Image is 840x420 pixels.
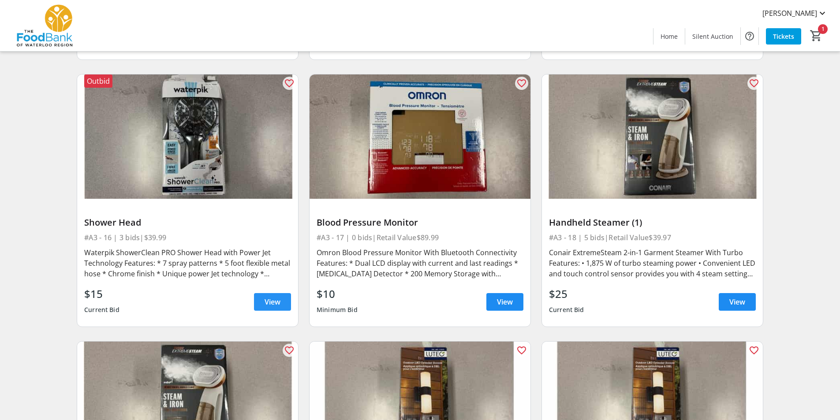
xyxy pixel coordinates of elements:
a: View [486,293,523,311]
img: The Food Bank of Waterloo Region's Logo [5,4,84,48]
mat-icon: favorite_outline [516,78,527,89]
a: View [719,293,756,311]
mat-icon: favorite_outline [284,78,295,89]
div: Current Bid [549,302,584,318]
mat-icon: favorite_outline [284,345,295,356]
div: #A3 - 17 | 0 bids | Retail Value $89.99 [317,231,523,244]
mat-icon: favorite_outline [749,78,759,89]
mat-icon: favorite_outline [516,345,527,356]
span: Home [661,32,678,41]
div: $10 [317,286,358,302]
span: Tickets [773,32,794,41]
div: Outbid [84,74,112,88]
div: Conair ExtremeSteam 2-in-1 Garment Steamer With Turbo Features: • 1,875 W of turbo steaming power... [549,247,756,279]
a: Tickets [766,28,801,45]
div: Current Bid [84,302,119,318]
img: Blood Pressure Monitor [310,74,530,199]
div: Shower Head [84,217,291,228]
button: [PERSON_NAME] [755,6,835,20]
div: $25 [549,286,584,302]
button: Cart [808,28,824,44]
div: Blood Pressure Monitor [317,217,523,228]
div: $15 [84,286,119,302]
mat-icon: favorite_outline [749,345,759,356]
span: View [729,297,745,307]
div: #A3 - 16 | 3 bids | $39.99 [84,231,291,244]
div: #A3 - 18 | 5 bids | Retail Value $39.97 [549,231,756,244]
span: Silent Auction [692,32,733,41]
button: Help [741,27,758,45]
span: View [265,297,280,307]
img: Handheld Steamer (1) [542,74,763,199]
span: View [497,297,513,307]
a: Home [653,28,685,45]
div: Handheld Steamer (1) [549,217,756,228]
div: Omron Blood Pressure Monitor With Bluetooth Connectivity Features: * Dual LCD display with curren... [317,247,523,279]
img: Shower Head [77,74,298,199]
a: View [254,293,291,311]
div: Waterpik ShowerClean PRO Shower Head with Power Jet Technology Features: * 7 spray patterns * 5 f... [84,247,291,279]
a: Silent Auction [685,28,740,45]
div: Minimum Bid [317,302,358,318]
span: [PERSON_NAME] [762,8,817,19]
